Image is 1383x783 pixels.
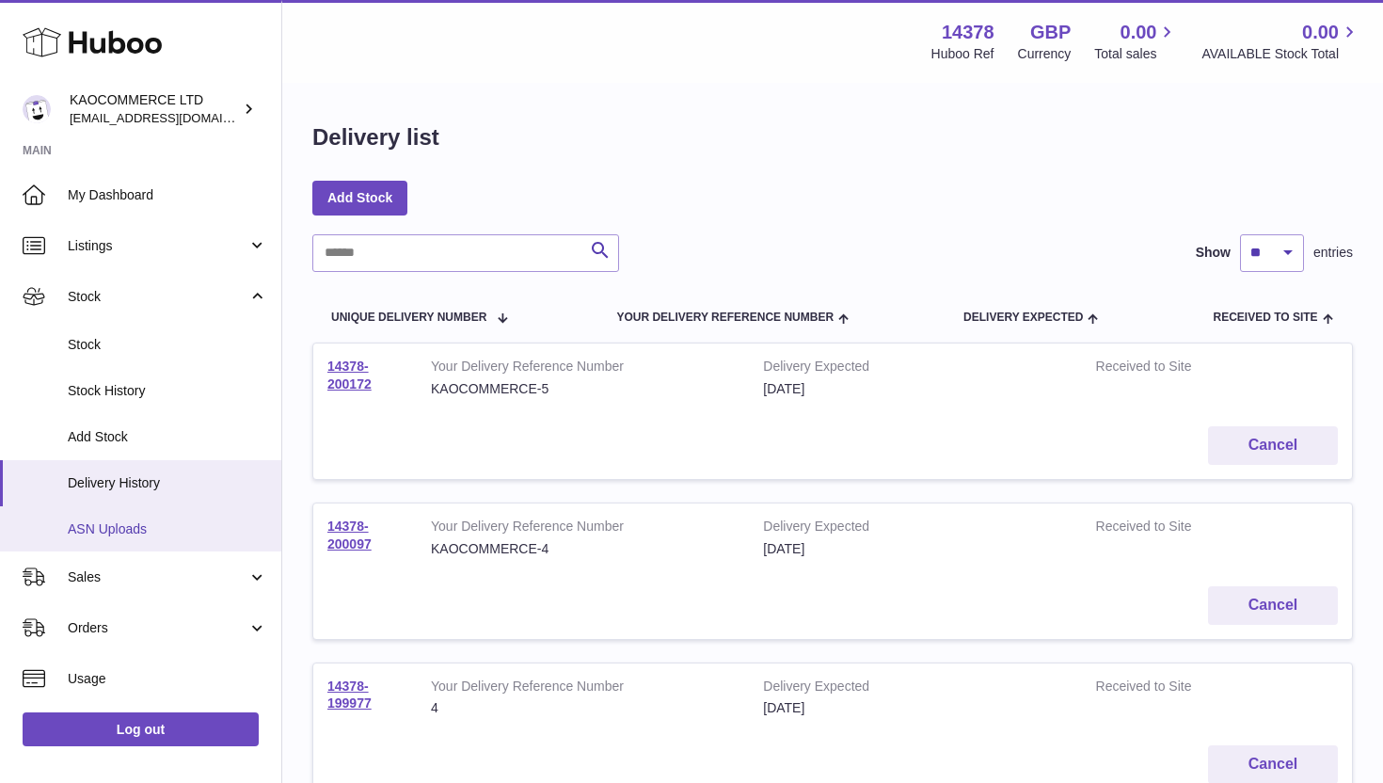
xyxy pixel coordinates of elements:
[68,568,247,586] span: Sales
[431,358,735,380] strong: Your Delivery Reference Number
[1094,20,1178,63] a: 0.00 Total sales
[1313,244,1353,262] span: entries
[68,520,267,538] span: ASN Uploads
[327,359,372,391] a: 14378-200172
[1096,678,1255,700] strong: Received to Site
[1094,45,1178,63] span: Total sales
[1121,20,1157,45] span: 0.00
[68,619,247,637] span: Orders
[763,518,1067,540] strong: Delivery Expected
[1196,244,1231,262] label: Show
[431,380,735,398] div: KAOCOMMERCE-5
[931,45,994,63] div: Huboo Ref
[763,358,1067,380] strong: Delivery Expected
[327,519,372,551] a: 14378-200097
[942,20,994,45] strong: 14378
[763,380,1067,398] div: [DATE]
[763,540,1067,558] div: [DATE]
[1030,20,1071,45] strong: GBP
[763,699,1067,717] div: [DATE]
[431,518,735,540] strong: Your Delivery Reference Number
[68,382,267,400] span: Stock History
[1208,426,1338,465] button: Cancel
[312,122,439,152] h1: Delivery list
[68,670,267,688] span: Usage
[331,312,486,324] span: Unique Delivery Number
[616,312,834,324] span: Your Delivery Reference Number
[1096,518,1255,540] strong: Received to Site
[1201,20,1360,63] a: 0.00 AVAILABLE Stock Total
[431,540,735,558] div: KAOCOMMERCE-4
[23,95,51,123] img: hello@lunera.co.uk
[763,678,1067,700] strong: Delivery Expected
[327,679,372,711] a: 14378-199977
[1201,45,1360,63] span: AVAILABLE Stock Total
[1302,20,1339,45] span: 0.00
[431,699,735,717] div: 4
[1213,312,1317,324] span: Received to Site
[68,237,247,255] span: Listings
[68,336,267,354] span: Stock
[68,474,267,492] span: Delivery History
[312,181,407,215] a: Add Stock
[68,186,267,204] span: My Dashboard
[68,428,267,446] span: Add Stock
[70,91,239,127] div: KAOCOMMERCE LTD
[68,288,247,306] span: Stock
[963,312,1083,324] span: Delivery Expected
[23,712,259,746] a: Log out
[70,110,277,125] span: [EMAIL_ADDRESS][DOMAIN_NAME]
[1096,358,1255,380] strong: Received to Site
[1018,45,1072,63] div: Currency
[431,678,735,700] strong: Your Delivery Reference Number
[1208,586,1338,625] button: Cancel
